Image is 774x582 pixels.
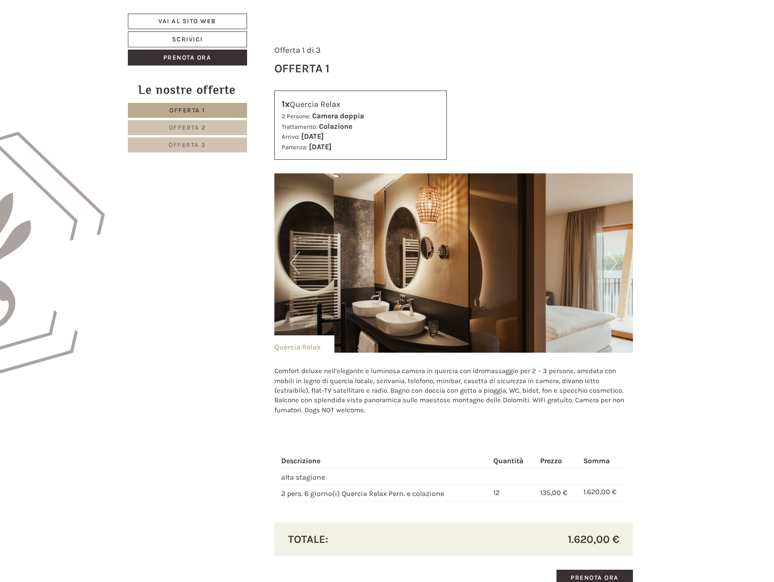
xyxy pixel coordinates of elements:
[169,106,205,114] span: Offerta 1
[312,111,364,120] b: Camera doppia
[282,99,290,109] b: 1x
[540,488,567,497] span: 135,00 €
[128,14,247,29] a: Vai al sito web
[580,454,626,468] th: Somma
[568,531,619,547] span: 1.620,00 €
[215,26,344,34] div: Lei
[282,144,307,151] small: Partenza:
[281,485,490,501] td: 2 pers. 6 giorno(i) Quercia Relax Pern. e colazione
[281,531,454,547] div: Totale:
[128,31,247,47] a: Scrivici
[490,485,536,501] td: 12
[281,469,490,485] td: alta stagione
[274,173,633,353] img: image
[301,132,324,141] b: [DATE]
[210,25,351,52] div: Buon giorno, come possiamo aiutarla?
[128,81,247,98] div: Le nostre offerte
[282,113,310,120] small: 2 Persone:
[274,366,633,415] p: Comfort deluxe nell’elegante e luminosa camera in quercia con idromassaggio per 2 – 3 persone, ar...
[274,60,329,77] div: Offerta 1
[282,98,440,111] div: Quercia Relax
[162,7,196,22] div: lunedì
[274,335,334,353] div: Quercia Relax
[281,454,490,468] th: Descrizione
[309,142,331,151] b: [DATE]
[168,141,206,149] span: Offerta 3
[310,240,358,256] button: Invia
[490,454,536,468] th: Quantità
[215,44,344,51] small: 10:02
[290,252,300,274] button: Previous
[580,485,626,501] td: 1.620,00 €
[282,123,317,130] small: Trattamento:
[536,454,580,468] th: Prezzo
[319,122,352,131] b: Colazione
[607,252,617,274] button: Next
[128,50,247,66] a: Prenota ora
[169,124,206,132] span: Offerta 2
[282,133,299,140] small: Arrivo:
[274,45,321,55] span: Offerta 1 di 3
